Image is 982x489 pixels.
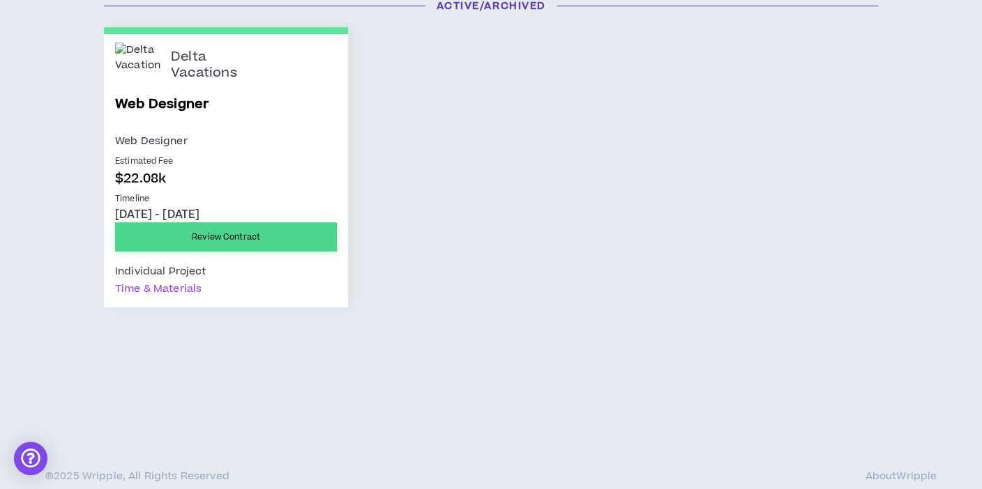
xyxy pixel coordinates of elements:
a: Web Designer [115,95,337,132]
p: Timeline [115,193,337,205]
p: [DATE] - [DATE] [115,207,337,222]
div: Time & Materials [115,280,202,297]
a: AboutWripple [865,471,937,482]
a: Review Contract [115,222,337,251]
p: $22.08k [115,169,337,188]
div: Individual Project [115,263,206,280]
p: Web Designer [115,132,337,150]
img: Delta Vacations [115,42,160,88]
p: © 2025 Wripple , All Rights Reserved [45,471,229,482]
p: Estimated Fee [115,155,337,168]
p: Delta Vacations [171,49,269,81]
div: Open Intercom Messenger [14,442,47,475]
